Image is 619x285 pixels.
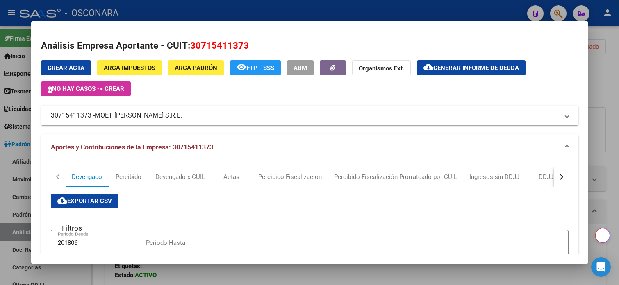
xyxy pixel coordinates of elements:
[41,81,131,96] button: No hay casos -> Crear
[57,196,67,206] mat-icon: cloud_download
[41,134,578,161] mat-expansion-panel-header: Aportes y Contribuciones de la Empresa: 30715411373
[41,60,91,75] button: Crear Acta
[72,172,102,181] div: Devengado
[539,172,553,181] div: DDJJ
[433,64,519,72] span: Generar informe de deuda
[95,111,182,120] span: MOET [PERSON_NAME] S.R.L.
[469,172,519,181] div: Ingresos sin DDJJ
[294,64,307,72] span: ABM
[223,172,239,181] div: Actas
[246,64,274,72] span: FTP - SSS
[352,60,411,75] button: Organismos Ext.
[287,60,314,75] button: ABM
[175,64,217,72] span: ARCA Padrón
[168,60,224,75] button: ARCA Padrón
[58,224,86,233] h3: Filtros
[155,172,205,181] div: Devengado x CUIL
[334,172,457,181] div: Percibido Fiscalización Prorrateado por CUIL
[104,64,155,72] span: ARCA Impuestos
[230,60,281,75] button: FTP - SSS
[41,106,578,125] mat-expansion-panel-header: 30715411373 -MOET [PERSON_NAME] S.R.L.
[57,197,112,205] span: Exportar CSV
[51,143,213,151] span: Aportes y Contribuciones de la Empresa: 30715411373
[41,39,578,53] h2: Análisis Empresa Aportante - CUIT:
[591,257,611,277] div: Open Intercom Messenger
[51,111,559,120] mat-panel-title: 30715411373 -
[359,65,404,72] strong: Organismos Ext.
[116,172,141,181] div: Percibido
[190,40,249,51] span: 30715411373
[417,60,526,75] button: Generar informe de deuda
[48,64,84,72] span: Crear Acta
[237,62,246,72] mat-icon: remove_red_eye
[51,194,118,208] button: Exportar CSV
[258,172,322,181] div: Percibido Fiscalizacion
[97,60,162,75] button: ARCA Impuestos
[48,85,124,93] span: No hay casos -> Crear
[423,62,433,72] mat-icon: cloud_download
